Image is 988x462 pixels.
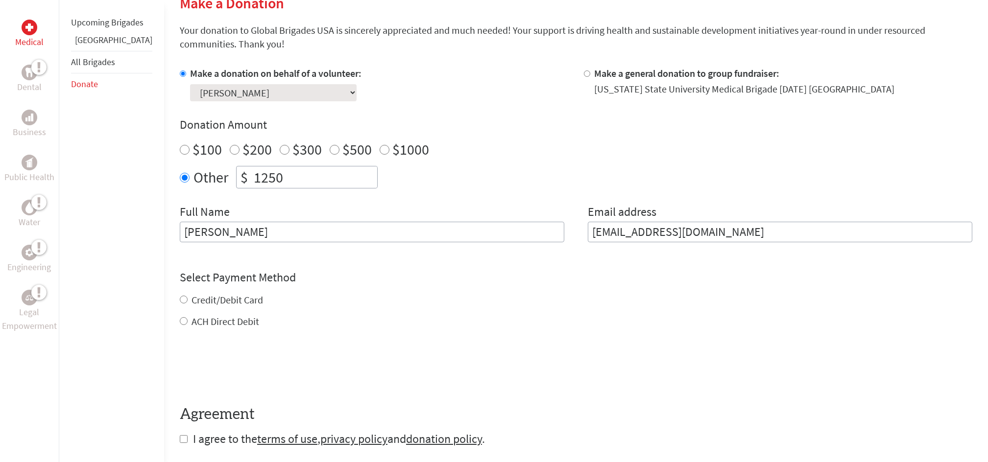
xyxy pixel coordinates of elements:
[22,290,37,305] div: Legal Empowerment
[257,431,317,446] a: terms of use
[193,431,485,446] span: I agree to the , and .
[8,260,51,274] p: Engineering
[594,82,894,96] div: [US_STATE] State University Medical Brigade [DATE] [GEOGRAPHIC_DATA]
[237,166,252,188] div: $
[19,200,40,229] a: WaterWater
[22,245,37,260] div: Engineering
[71,12,152,33] li: Upcoming Brigades
[588,222,972,242] input: Your Email
[13,125,46,139] p: Business
[193,166,228,188] label: Other
[19,215,40,229] p: Water
[25,249,33,256] img: Engineering
[75,34,152,46] a: [GEOGRAPHIC_DATA]
[71,78,98,90] a: Donate
[406,431,482,446] a: donation policy
[342,140,372,159] label: $500
[15,20,44,49] a: MedicalMedical
[180,406,972,423] h4: Agreement
[15,35,44,49] p: Medical
[192,315,259,327] label: ACH Direct Debit
[71,73,152,95] li: Donate
[193,140,222,159] label: $100
[25,23,33,31] img: Medical
[25,202,33,213] img: Water
[25,295,33,300] img: Legal Empowerment
[180,270,972,285] h4: Select Payment Method
[180,23,972,51] p: Your donation to Global Brigades USA is sincerely appreciated and much needed! Your support is dr...
[242,140,272,159] label: $200
[4,170,54,184] p: Public Health
[588,204,656,222] label: Email address
[71,17,144,28] a: Upcoming Brigades
[25,114,33,121] img: Business
[17,80,42,94] p: Dental
[292,140,322,159] label: $300
[22,65,37,80] div: Dental
[4,155,54,184] a: Public HealthPublic Health
[25,158,33,167] img: Public Health
[22,20,37,35] div: Medical
[594,67,779,79] label: Make a general donation to group fundraiser:
[71,51,152,73] li: All Brigades
[22,155,37,170] div: Public Health
[180,348,329,386] iframe: reCAPTCHA
[392,140,429,159] label: $1000
[25,68,33,77] img: Dental
[8,245,51,274] a: EngineeringEngineering
[2,305,57,333] p: Legal Empowerment
[22,110,37,125] div: Business
[320,431,387,446] a: privacy policy
[180,117,972,133] h4: Donation Amount
[17,65,42,94] a: DentalDental
[192,294,263,306] label: Credit/Debit Card
[13,110,46,139] a: BusinessBusiness
[252,166,377,188] input: Enter Amount
[71,33,152,51] li: Guatemala
[180,222,564,242] input: Enter Full Name
[180,204,230,222] label: Full Name
[71,56,115,68] a: All Brigades
[22,200,37,215] div: Water
[190,67,361,79] label: Make a donation on behalf of a volunteer:
[2,290,57,333] a: Legal EmpowermentLegal Empowerment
